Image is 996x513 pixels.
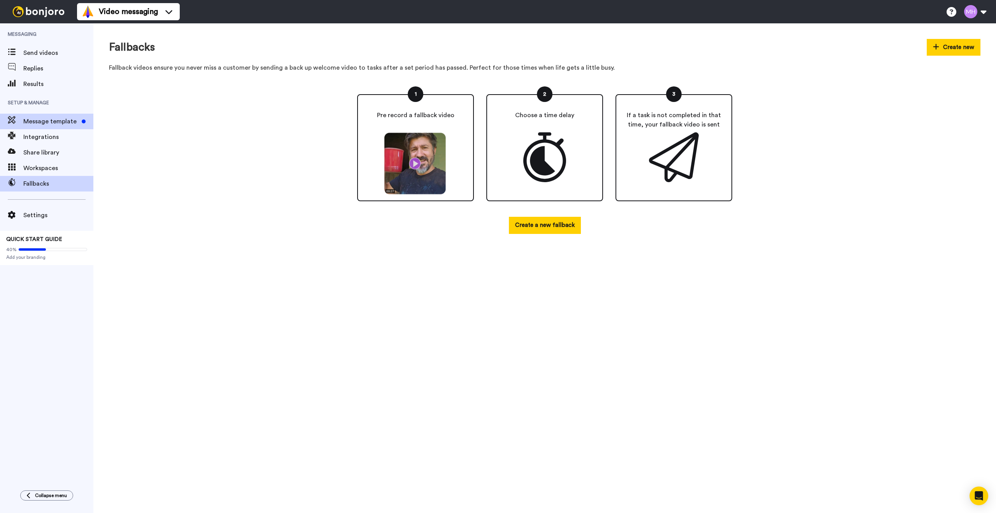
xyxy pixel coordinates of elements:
span: Share library [23,148,93,157]
span: Replies [23,64,93,73]
p: Choose a time delay [515,111,574,120]
button: Create new [927,39,980,56]
span: 40% [6,246,17,253]
button: Collapse menu [20,490,73,501]
span: Collapse menu [35,492,67,499]
div: 2 [537,86,552,102]
span: Settings [23,211,93,220]
span: Video messaging [99,6,158,17]
div: 3 [666,86,682,102]
span: Send videos [23,48,93,58]
span: Message template [23,117,79,126]
span: Workspaces [23,163,93,173]
img: vm-color.svg [82,5,94,18]
div: 1 [408,86,423,102]
h1: Fallbacks [109,41,155,53]
span: Integrations [23,132,93,142]
span: Fallbacks [23,179,93,188]
span: Results [23,79,93,89]
div: Open Intercom Messenger [970,487,988,505]
p: Fallback videos ensure you never miss a customer by sending a back up welcome video to tasks afte... [109,63,980,72]
img: bj-logo-header-white.svg [9,6,68,17]
button: Create a new fallback [509,217,581,234]
img: matt.png [381,132,450,195]
span: QUICK START GUIDE [6,237,62,242]
span: Add your branding [6,254,87,260]
p: Pre record a fallback video [377,111,454,120]
p: If a task is not completed in that time, your fallback video is sent [622,111,725,129]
